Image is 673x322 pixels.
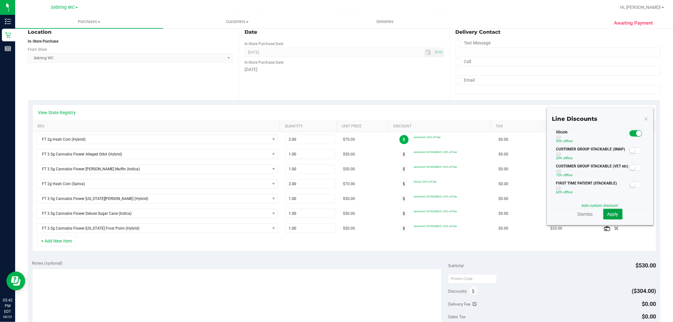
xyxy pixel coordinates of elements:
span: Sales Tax [448,314,466,319]
label: In-Store Purchase Date [245,60,283,65]
span: NO DATA FOUND [36,179,278,189]
p: off [556,138,629,144]
div: CUSTOMER GROUP STACKABLE (SNAP) [552,146,629,163]
span: Discount can be combined with other discounts [556,186,629,190]
span: Subtotal [448,263,463,268]
a: Discount [393,124,488,129]
input: Format: (999) 999-9999 [456,48,660,57]
input: 1.00 [286,165,335,173]
span: FT 3.5g Cannabis Flower Deluxe Sugar Cane (Indica) [37,209,270,218]
i: Edit Delivery Fee [473,302,477,306]
p: off [556,155,629,161]
span: line [568,190,573,194]
span: $50.00 [343,166,355,172]
span: second-60 (STACKABLE): 60% off line [414,210,457,213]
input: Format: (999) 999-9999 [456,66,660,76]
p: 08/25 [3,314,12,319]
span: $0.00 [499,166,508,172]
div: Delivery Contact [456,28,660,36]
span: second-60: 60% off line [414,136,440,139]
span: second-60 (STACKABLE): 60% off line [414,225,457,228]
span: $0.00 [499,211,508,217]
span: $0.00 [499,225,508,231]
span: $50.00 [343,151,355,157]
span: FT 3.5g Cannabis Flower Alleged Orbit (Hybrid) [37,150,270,159]
span: line [568,156,573,160]
span: second-60 (STACKABLE): 60% off line [414,165,457,168]
span: $0.00 [499,151,508,157]
a: Purchases [15,15,163,28]
div: CUSTOMER GROUP STACKABLE (VET etc) [552,163,629,180]
span: $50.00 [343,225,355,231]
input: 2.00 [286,179,335,188]
span: Deliveries [368,19,402,25]
div: 50coin [552,129,629,146]
a: SKU [37,124,277,129]
input: 1.00 [286,194,335,203]
span: $0.00 [642,301,656,307]
span: Discount can be combined with other discounts [556,152,629,156]
label: In-Store Purchase Date [245,41,283,47]
span: Discount can be combined with other discounts [556,169,629,173]
label: Call [456,57,471,66]
input: 1.00 [286,209,335,218]
span: 20% [556,156,563,160]
span: NO DATA FOUND [36,194,278,203]
a: Deliveries [311,15,459,28]
span: Delivery Fee [448,302,470,307]
a: Customers [163,15,311,28]
span: $70.00 [343,181,355,187]
span: $0.00 [499,196,508,202]
span: Discount can be combined with other discounts [556,135,629,139]
span: NO DATA FOUND [36,224,278,233]
a: Unit Price [342,124,386,129]
span: Customers [163,19,311,25]
a: View State Registry [38,109,76,116]
span: Apply [607,212,618,217]
span: $0.00 [499,181,508,187]
span: 15% [556,173,563,177]
div: Location [28,28,233,36]
span: $530.00 [636,262,656,269]
span: 60% [556,190,563,194]
span: NO DATA FOUND [36,149,278,159]
inline-svg: Retail [5,32,11,38]
span: FT 3.5g Cannabis Flower [US_STATE][PERSON_NAME] (Hybrid) [37,194,270,203]
span: Discounts [448,285,467,297]
span: second-60 (STACKABLE): 60% off line [414,195,457,198]
label: Text Message [456,38,491,48]
input: 2.00 [286,135,335,144]
span: $0.00 [642,313,656,320]
span: NO DATA FOUND [36,135,278,144]
a: Tax [496,124,540,129]
span: 50% [556,139,563,143]
inline-svg: Inventory [5,18,11,25]
button: + Add New Item [37,236,76,246]
span: $70.00 [343,137,355,143]
strong: In-Store Purchase [28,39,58,44]
span: $0.00 [499,137,508,143]
p: off [556,190,629,195]
p: 05:42 PM EDT [3,297,12,314]
span: $50.00 [343,196,355,202]
span: FT 2g Hash Coin (Hybrid) [37,135,270,144]
iframe: Resource center [6,272,25,290]
div: FIRST TIME PATIENT (STACKABLE) [552,180,629,197]
inline-svg: Reports [5,45,11,52]
a: Quantity [285,124,334,129]
span: line [568,173,573,177]
span: ($304.00) [632,288,656,294]
span: Purchases [15,19,163,25]
label: Email [456,76,475,85]
span: NO DATA FOUND [36,164,278,174]
span: Line Discounts [552,115,597,122]
p: off [556,173,629,178]
span: Hi, [PERSON_NAME]! [620,5,661,10]
span: Sebring WC [51,5,75,10]
span: Notes (optional) [32,261,63,266]
span: Awaiting Payment [614,20,653,27]
input: Promo Code [448,274,497,284]
label: From Store [28,47,47,52]
input: 1.00 [286,224,335,233]
span: FT 3.5g Cannabis Flower [PERSON_NAME] Muffin (Indica) [37,165,270,173]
